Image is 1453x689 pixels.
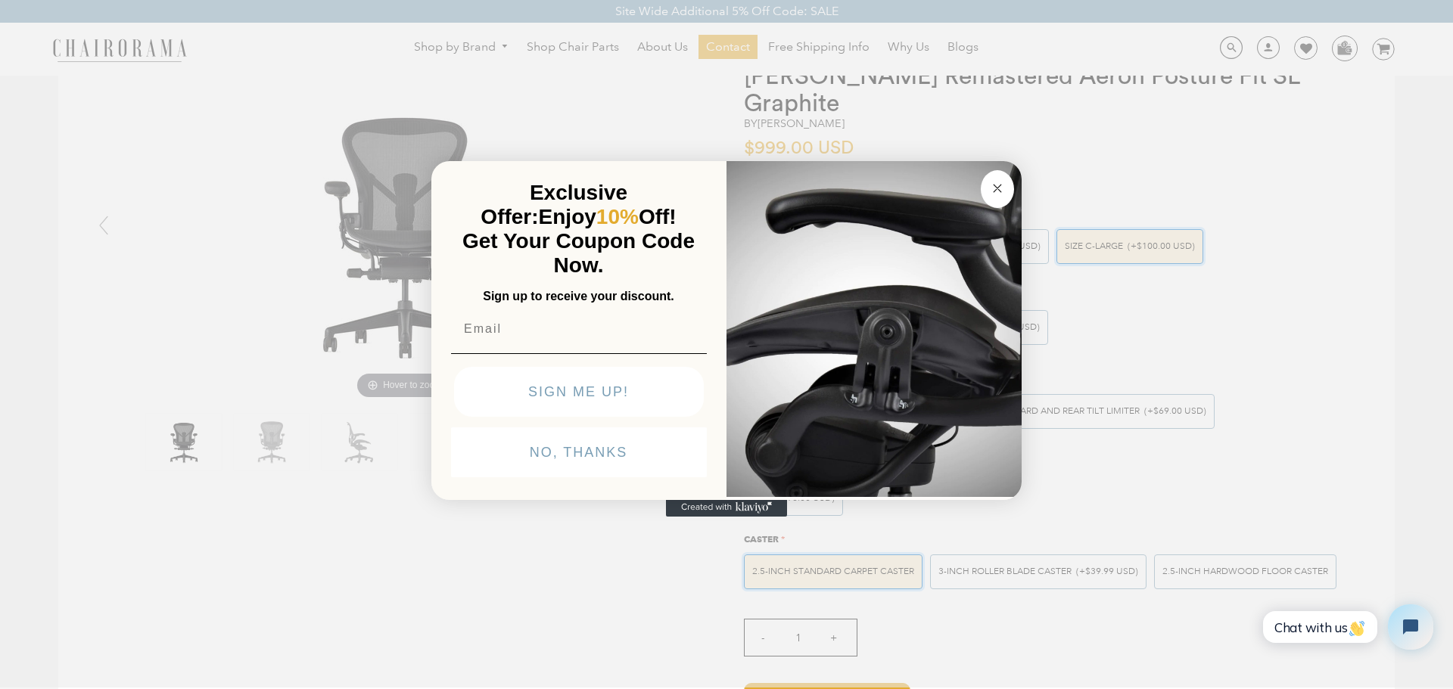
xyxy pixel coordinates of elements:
[463,229,695,277] span: Get Your Coupon Code Now.
[451,314,707,344] input: Email
[596,205,639,228] span: 10%
[981,170,1014,208] button: Close dialog
[454,367,704,417] button: SIGN ME UP!
[539,205,677,228] span: Enjoy Off!
[451,353,707,354] img: underline
[1246,591,1446,663] iframe: Tidio Chat
[484,290,674,303] span: Sign up to receive your discount.
[481,181,628,228] span: Exclusive Offer:
[666,498,787,517] a: Created with Klaviyo - opens in a new tab
[451,427,707,477] button: NO, THANKS
[726,158,1022,497] img: 92d77583-a095-41f6-84e7-858462e0427a.jpeg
